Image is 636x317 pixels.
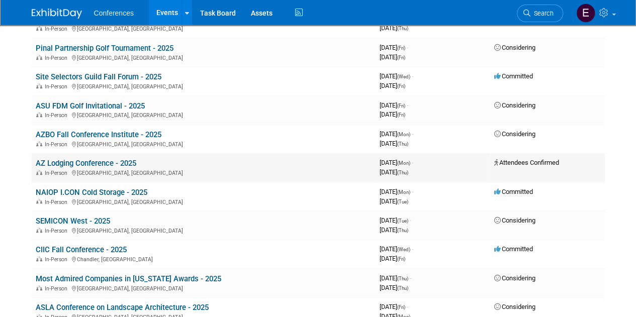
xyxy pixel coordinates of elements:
span: In-Person [45,256,70,263]
div: Chandler, [GEOGRAPHIC_DATA] [36,255,372,263]
span: - [412,159,413,166]
span: Committed [494,245,533,253]
span: [DATE] [380,274,411,282]
span: Considering [494,101,535,109]
img: In-Person Event [36,285,42,290]
span: (Fri) [397,83,405,89]
span: Considering [494,44,535,51]
span: (Thu) [397,228,408,233]
span: - [410,217,411,224]
span: In-Person [45,199,70,205]
a: Pinal Partnership Golf Tournament - 2025 [36,44,173,53]
span: (Thu) [397,26,408,31]
a: Search [517,5,563,22]
div: [GEOGRAPHIC_DATA], [GEOGRAPHIC_DATA] [36,197,372,205]
span: [DATE] [380,217,411,224]
span: - [412,188,413,195]
span: [DATE] [380,140,408,147]
span: Considering [494,130,535,138]
a: SEMICON West - 2025 [36,217,110,226]
span: (Fri) [397,304,405,310]
span: (Mon) [397,189,410,195]
span: Attendees Confirmed [494,159,559,166]
span: [DATE] [380,101,408,109]
span: Committed [494,188,533,195]
span: [DATE] [380,24,408,32]
a: ASU FDM Golf Invitational - 2025 [36,101,145,111]
span: [DATE] [380,197,408,205]
img: In-Person Event [36,26,42,31]
a: NAIOP I.CON Cold Storage - 2025 [36,188,147,197]
span: (Thu) [397,285,408,291]
a: CIIC Fall Conference - 2025 [36,245,127,254]
div: [GEOGRAPHIC_DATA], [GEOGRAPHIC_DATA] [36,140,372,148]
span: [DATE] [380,111,405,118]
span: (Mon) [397,132,410,137]
img: In-Person Event [36,83,42,88]
span: Considering [494,303,535,310]
span: [DATE] [380,188,413,195]
img: Emy Burback [576,4,595,23]
span: (Fri) [397,112,405,118]
span: In-Person [45,228,70,234]
span: - [407,101,408,109]
span: [DATE] [380,44,408,51]
span: [DATE] [380,130,413,138]
a: Site Selectors Guild Fall Forum - 2025 [36,72,161,81]
span: In-Person [45,285,70,292]
span: [DATE] [380,72,413,80]
a: ASLA Conference on Landscape Architecture - 2025 [36,303,209,312]
div: [GEOGRAPHIC_DATA], [GEOGRAPHIC_DATA] [36,284,372,292]
span: In-Person [45,55,70,61]
img: In-Person Event [36,141,42,146]
div: [GEOGRAPHIC_DATA], [GEOGRAPHIC_DATA] [36,53,372,61]
span: Committed [494,72,533,80]
span: (Tue) [397,218,408,224]
a: AZBO Fall Conference Institute - 2025 [36,130,161,139]
div: [GEOGRAPHIC_DATA], [GEOGRAPHIC_DATA] [36,168,372,176]
span: In-Person [45,26,70,32]
div: [GEOGRAPHIC_DATA], [GEOGRAPHIC_DATA] [36,111,372,119]
span: [DATE] [380,245,413,253]
span: (Fri) [397,55,405,60]
div: [GEOGRAPHIC_DATA], [GEOGRAPHIC_DATA] [36,226,372,234]
span: Search [530,10,554,17]
a: Most Admired Companies in [US_STATE] Awards - 2025 [36,274,221,283]
span: - [407,44,408,51]
img: In-Person Event [36,112,42,117]
img: In-Person Event [36,256,42,261]
span: In-Person [45,170,70,176]
span: (Fri) [397,256,405,262]
img: ExhibitDay [32,9,82,19]
span: (Fri) [397,103,405,109]
div: [GEOGRAPHIC_DATA], [GEOGRAPHIC_DATA] [36,24,372,32]
span: (Thu) [397,141,408,147]
span: - [412,72,413,80]
img: In-Person Event [36,199,42,204]
span: - [412,245,413,253]
span: (Wed) [397,247,410,252]
span: In-Person [45,112,70,119]
span: [DATE] [380,53,405,61]
span: (Thu) [397,170,408,175]
span: [DATE] [380,159,413,166]
span: - [407,303,408,310]
span: Considering [494,217,535,224]
span: [DATE] [380,255,405,262]
img: In-Person Event [36,55,42,60]
span: [DATE] [380,284,408,291]
span: - [412,130,413,138]
span: (Fri) [397,45,405,51]
img: In-Person Event [36,170,42,175]
span: Considering [494,274,535,282]
span: In-Person [45,83,70,90]
span: Conferences [94,9,134,17]
a: AZ Lodging Conference - 2025 [36,159,136,168]
span: In-Person [45,141,70,148]
div: [GEOGRAPHIC_DATA], [GEOGRAPHIC_DATA] [36,82,372,90]
img: In-Person Event [36,228,42,233]
span: [DATE] [380,168,408,176]
span: [DATE] [380,226,408,234]
span: [DATE] [380,82,405,89]
span: (Thu) [397,276,408,281]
